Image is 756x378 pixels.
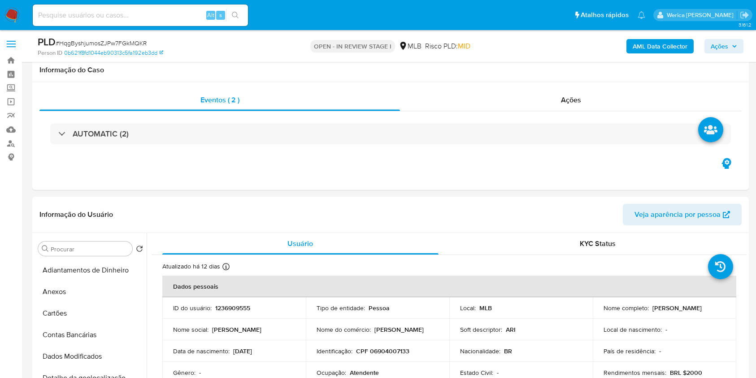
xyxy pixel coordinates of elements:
button: Adiantamentos de Dinheiro [35,259,147,281]
span: Ações [711,39,728,53]
h1: Informação do Usuário [39,210,113,219]
p: Atendente [350,369,379,377]
button: Cartões [35,303,147,324]
th: Dados pessoais [162,276,736,297]
p: - [665,325,667,334]
button: Retornar ao pedido padrão [136,245,143,255]
button: AML Data Collector [626,39,694,53]
span: Eventos ( 2 ) [200,95,239,105]
a: Notificações [638,11,645,19]
span: # HqgByshjumosZJPw7FGkMQKR [56,39,147,48]
p: Local de nascimento : [604,325,662,334]
p: BRL $2000 [670,369,702,377]
span: Alt [207,11,214,19]
button: Contas Bancárias [35,324,147,346]
h3: AUTOMATIC (2) [73,129,129,139]
p: Atualizado há 12 dias [162,262,220,271]
p: werica.jgaldencio@mercadolivre.com [667,11,737,19]
p: Ocupação : [317,369,346,377]
p: [PERSON_NAME] [374,325,424,334]
p: Nome social : [173,325,209,334]
p: Identificação : [317,347,352,355]
button: Dados Modificados [35,346,147,367]
p: Estado Civil : [460,369,493,377]
p: - [659,347,661,355]
button: Procurar [42,245,49,252]
p: CPF 06904007133 [356,347,409,355]
b: PLD [38,35,56,49]
input: Pesquise usuários ou casos... [33,9,248,21]
button: Veja aparência por pessoa [623,204,742,225]
p: BR [504,347,512,355]
span: KYC Status [580,238,616,249]
p: Local : [460,304,476,312]
input: Procurar [51,245,129,253]
p: [PERSON_NAME] [652,304,702,312]
span: Atalhos rápidos [581,10,629,20]
a: 0b621f8fd1044eb90313c5fa192eb3dd [64,49,163,57]
p: Rendimentos mensais : [604,369,666,377]
p: 1236909555 [215,304,250,312]
p: Pessoa [369,304,390,312]
p: Gênero : [173,369,196,377]
b: AML Data Collector [633,39,687,53]
p: Nome completo : [604,304,649,312]
p: - [199,369,201,377]
p: Tipo de entidade : [317,304,365,312]
span: MID [458,41,470,51]
h1: Informação do Caso [39,66,742,75]
p: ID do usuário : [173,304,212,312]
span: s [219,11,222,19]
p: [PERSON_NAME] [212,325,261,334]
a: Sair [740,10,749,20]
b: Person ID [38,49,62,57]
div: MLB [399,41,421,51]
p: OPEN - IN REVIEW STAGE I [310,40,395,53]
p: País de residência : [604,347,656,355]
span: Veja aparência por pessoa [634,204,721,225]
p: Data de nascimento : [173,347,230,355]
p: MLB [479,304,492,312]
p: - [497,369,499,377]
button: Anexos [35,281,147,303]
span: Usuário [287,238,313,249]
p: Nacionalidade : [460,347,500,355]
span: Risco PLD: [425,41,470,51]
p: Nome do comércio : [317,325,371,334]
button: search-icon [226,9,244,22]
button: Ações [704,39,743,53]
p: [DATE] [233,347,252,355]
span: Ações [561,95,581,105]
div: AUTOMATIC (2) [50,123,731,144]
p: Soft descriptor : [460,325,502,334]
p: ARI [506,325,516,334]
